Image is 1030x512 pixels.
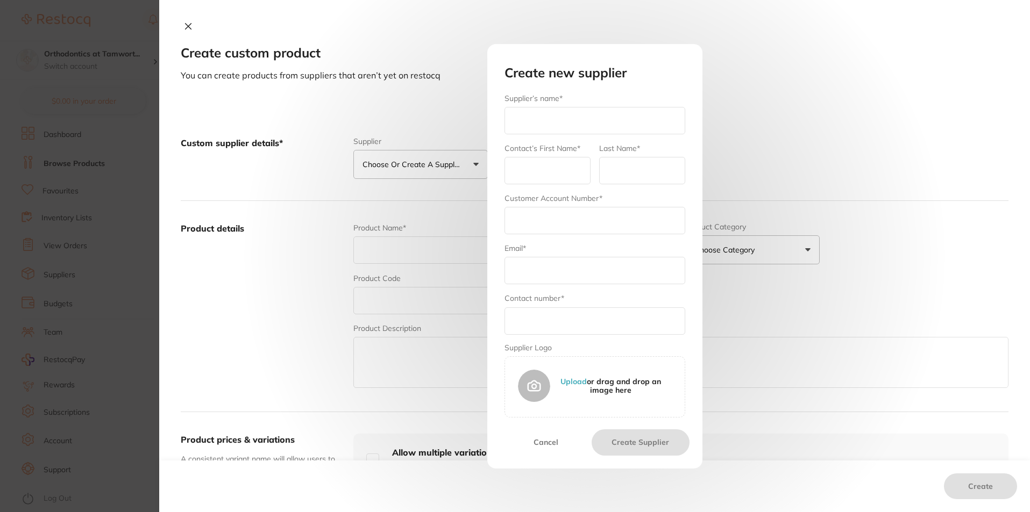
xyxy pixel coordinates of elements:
[500,429,592,455] button: Cancel
[505,294,564,302] label: Contact number*
[560,377,587,386] button: Upload
[505,94,563,103] label: Supplier’s name*
[505,66,685,81] h2: Create new supplier
[505,194,602,203] label: Customer Account Number*
[592,429,689,455] button: Create Supplier
[518,370,551,402] img: Supplier Photo
[505,244,526,253] label: Email*
[505,343,685,352] label: Supplier Logo
[550,377,671,394] p: or drag and drop an image here
[599,144,640,153] label: Last Name*
[505,144,580,153] label: Contact’s First Name*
